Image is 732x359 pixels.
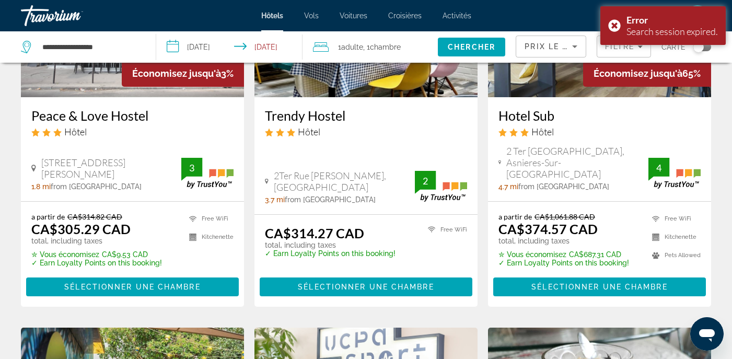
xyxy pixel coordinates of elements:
[370,43,401,51] span: Chambre
[260,277,472,296] button: Sélectionner une chambre
[64,126,87,137] span: Hôtel
[132,68,221,79] span: Économisez jusqu'à
[26,280,239,291] a: Sélectionner une chambre
[265,108,467,123] a: Trendy Hostel
[498,250,629,259] p: CA$687.31 CAD
[684,5,711,27] button: User Menu
[340,11,367,20] a: Voitures
[265,195,285,204] span: 3.7 mi
[181,161,202,174] div: 3
[648,161,669,174] div: 4
[415,175,436,187] div: 2
[67,212,122,221] del: CA$314.82 CAD
[535,212,595,221] del: CA$1,061.88 CAD
[31,108,234,123] a: Peace & Love Hostel
[31,126,234,137] div: 3 star Hostel
[498,212,532,221] span: a partir de
[647,230,701,244] li: Kitchenette
[31,221,131,237] ins: CA$305.29 CAD
[298,126,320,137] span: Hôtel
[525,42,607,51] span: Prix le plus bas
[605,42,635,51] span: Filtre
[31,250,162,259] p: CA$9.53 CAD
[21,2,125,29] a: Travorium
[26,277,239,296] button: Sélectionner une chambre
[31,259,162,267] p: ✓ Earn Loyalty Points on this booking!
[31,182,51,191] span: 1.8 mi
[122,60,244,87] div: 3%
[64,283,200,291] span: Sélectionner une chambre
[498,237,629,245] p: total, including taxes
[423,225,467,234] li: Free WiFi
[303,31,438,63] button: Travelers: 1 adult, 0 children
[156,31,302,63] button: Select check in and out date
[260,280,472,291] a: Sélectionner une chambre
[31,212,65,221] span: a partir de
[594,68,682,79] span: Économisez jusqu'à
[685,42,711,52] button: Toggle map
[438,38,506,56] button: Search
[298,283,434,291] span: Sélectionner une chambre
[338,40,363,54] span: 1
[498,126,701,137] div: 3 star Hotel
[265,225,364,241] ins: CA$314.27 CAD
[531,283,667,291] span: Sélectionner une chambre
[597,36,651,57] button: Filters
[415,171,467,202] img: TrustYou guest rating badge
[626,26,718,37] div: Search session expired.
[304,11,319,20] a: Vols
[493,280,706,291] a: Sélectionner une chambre
[31,250,99,259] span: ✮ Vous économisez
[531,126,554,137] span: Hôtel
[363,40,401,54] span: , 1
[648,158,701,189] img: TrustYou guest rating badge
[285,195,376,204] span: from [GEOGRAPHIC_DATA]
[265,126,467,137] div: 3 star Hostel
[265,249,396,258] p: ✓ Earn Loyalty Points on this booking!
[493,277,706,296] button: Sélectionner une chambre
[184,212,234,225] li: Free WiFi
[341,43,363,51] span: Adulte
[506,145,648,180] span: 2 Ter [GEOGRAPHIC_DATA], Asnieres-Sur-[GEOGRAPHIC_DATA]
[181,158,234,189] img: TrustYou guest rating badge
[583,60,711,87] div: 65%
[274,170,415,193] span: 2Ter Rue [PERSON_NAME], [GEOGRAPHIC_DATA]
[448,43,495,51] span: Chercher
[41,157,181,180] span: [STREET_ADDRESS][PERSON_NAME]
[443,11,471,20] a: Activités
[184,230,234,244] li: Kitchenette
[498,182,518,191] span: 4.7 mi
[261,11,283,20] a: Hôtels
[388,11,422,20] a: Croisières
[518,182,609,191] span: from [GEOGRAPHIC_DATA]
[498,108,701,123] a: Hotel Sub
[41,39,140,55] input: Search hotel destination
[265,241,396,249] p: total, including taxes
[31,237,162,245] p: total, including taxes
[498,259,629,267] p: ✓ Earn Loyalty Points on this booking!
[647,249,701,262] li: Pets Allowed
[647,212,701,225] li: Free WiFi
[690,317,724,351] iframe: Bouton de lancement de la fenêtre de messagerie
[51,182,142,191] span: from [GEOGRAPHIC_DATA]
[626,14,718,26] div: Error
[661,40,685,54] span: Carte
[498,250,566,259] span: ✮ Vous économisez
[525,40,577,53] mat-select: Sort by
[498,221,598,237] ins: CA$374.57 CAD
